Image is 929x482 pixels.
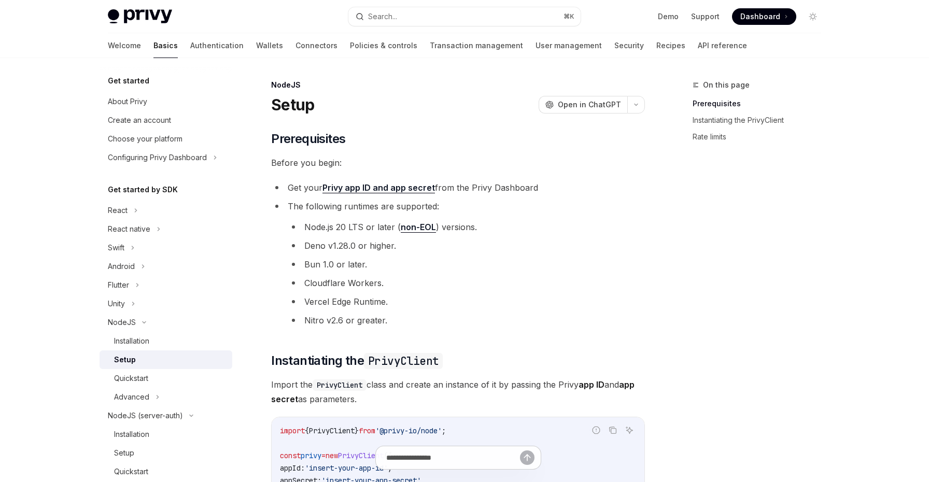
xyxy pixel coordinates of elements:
li: Vercel Edge Runtime. [288,294,645,309]
li: Bun 1.0 or later. [288,257,645,272]
a: Support [691,11,720,22]
a: Welcome [108,33,141,58]
span: Instantiating the [271,352,443,369]
button: Toggle dark mode [805,8,821,25]
div: Setup [114,447,134,459]
button: React native [100,220,232,238]
div: Configuring Privy Dashboard [108,151,207,164]
a: Setup [100,444,232,462]
a: Transaction management [430,33,523,58]
button: Report incorrect code [589,423,603,437]
a: Demo [658,11,679,22]
span: On this page [703,79,750,91]
h5: Get started [108,75,149,87]
a: API reference [698,33,747,58]
div: Swift [108,242,124,254]
a: non-EOL [401,222,436,233]
span: Dashboard [740,11,780,22]
a: Connectors [295,33,337,58]
div: NodeJS [108,316,136,329]
span: } [355,426,359,435]
div: Setup [114,353,136,366]
a: Authentication [190,33,244,58]
span: ; [442,426,446,435]
button: Send message [520,450,534,465]
code: PrivyClient [364,353,443,369]
button: Ask AI [623,423,636,437]
button: NodeJS [100,313,232,332]
div: Choose your platform [108,133,182,145]
li: Cloudflare Workers. [288,276,645,290]
li: Get your from the Privy Dashboard [271,180,645,195]
a: About Privy [100,92,232,111]
span: ⌘ K [564,12,574,21]
a: Installation [100,332,232,350]
div: Create an account [108,114,171,126]
code: PrivyClient [313,379,367,391]
div: Quickstart [114,372,148,385]
div: React native [108,223,150,235]
span: Before you begin: [271,155,645,170]
input: Ask a question... [386,446,520,469]
a: Recipes [656,33,685,58]
div: React [108,204,128,217]
span: PrivyClient [309,426,355,435]
a: Security [614,33,644,58]
button: Android [100,257,232,276]
a: Policies & controls [350,33,417,58]
h1: Setup [271,95,314,114]
a: Basics [153,33,178,58]
button: Copy the contents from the code block [606,423,620,437]
li: The following runtimes are supported: [271,199,645,328]
button: Open in ChatGPT [539,96,627,114]
div: Flutter [108,279,129,291]
span: { [305,426,309,435]
a: Privy app ID and app secret [322,182,435,193]
strong: app ID [579,379,604,390]
a: Quickstart [100,369,232,388]
button: Configuring Privy Dashboard [100,148,232,167]
button: Unity [100,294,232,313]
button: Advanced [100,388,232,406]
a: Installation [100,425,232,444]
div: Installation [114,428,149,441]
div: Advanced [114,391,149,403]
button: Flutter [100,276,232,294]
span: Open in ChatGPT [558,100,621,110]
a: Rate limits [693,129,829,145]
button: NodeJS (server-auth) [100,406,232,425]
a: Choose your platform [100,130,232,148]
a: Wallets [256,33,283,58]
div: Android [108,260,135,273]
img: light logo [108,9,172,24]
div: Unity [108,297,125,310]
a: User management [536,33,602,58]
button: Swift [100,238,232,257]
div: Quickstart [114,465,148,478]
span: from [359,426,375,435]
h5: Get started by SDK [108,183,178,196]
a: Quickstart [100,462,232,481]
div: NodeJS [271,80,645,90]
a: Prerequisites [693,95,829,112]
span: import [280,426,305,435]
li: Deno v1.28.0 or higher. [288,238,645,253]
a: Instantiating the PrivyClient [693,112,829,129]
span: Prerequisites [271,131,345,147]
a: Create an account [100,111,232,130]
button: React [100,201,232,220]
li: Node.js 20 LTS or later ( ) versions. [288,220,645,234]
div: NodeJS (server-auth) [108,409,183,422]
li: Nitro v2.6 or greater. [288,313,645,328]
a: Setup [100,350,232,369]
div: Installation [114,335,149,347]
span: Import the class and create an instance of it by passing the Privy and as parameters. [271,377,645,406]
span: '@privy-io/node' [375,426,442,435]
button: Search...⌘K [348,7,581,26]
div: Search... [368,10,397,23]
div: About Privy [108,95,147,108]
a: Dashboard [732,8,796,25]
